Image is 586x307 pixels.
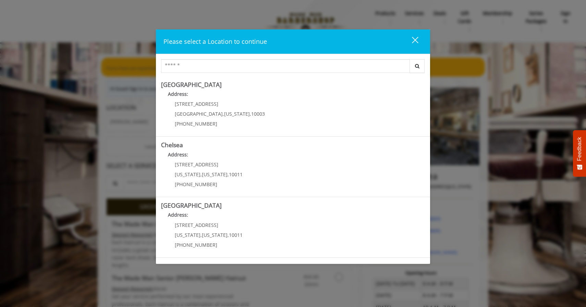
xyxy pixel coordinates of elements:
[228,171,229,178] span: ,
[229,171,243,178] span: 10011
[200,232,202,238] span: ,
[175,161,218,168] span: [STREET_ADDRESS]
[251,111,265,117] span: 10003
[168,91,188,97] b: Address:
[576,137,583,161] span: Feedback
[404,36,418,47] div: close dialog
[161,59,410,73] input: Search Center
[224,111,250,117] span: [US_STATE]
[175,101,218,107] span: [STREET_ADDRESS]
[399,35,423,49] button: close dialog
[229,232,243,238] span: 10011
[175,120,217,127] span: [PHONE_NUMBER]
[175,222,218,228] span: [STREET_ADDRESS]
[168,212,188,218] b: Address:
[175,171,200,178] span: [US_STATE]
[161,201,222,209] b: [GEOGRAPHIC_DATA]
[175,242,217,248] span: [PHONE_NUMBER]
[161,59,425,76] div: Center Select
[250,111,251,117] span: ,
[223,111,224,117] span: ,
[175,181,217,188] span: [PHONE_NUMBER]
[202,171,228,178] span: [US_STATE]
[228,232,229,238] span: ,
[413,64,421,68] i: Search button
[161,80,222,89] b: [GEOGRAPHIC_DATA]
[175,111,223,117] span: [GEOGRAPHIC_DATA]
[200,171,202,178] span: ,
[168,151,188,158] b: Address:
[161,141,183,149] b: Chelsea
[573,130,586,177] button: Feedback - Show survey
[175,232,200,238] span: [US_STATE]
[202,232,228,238] span: [US_STATE]
[163,37,267,46] span: Please select a Location to continue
